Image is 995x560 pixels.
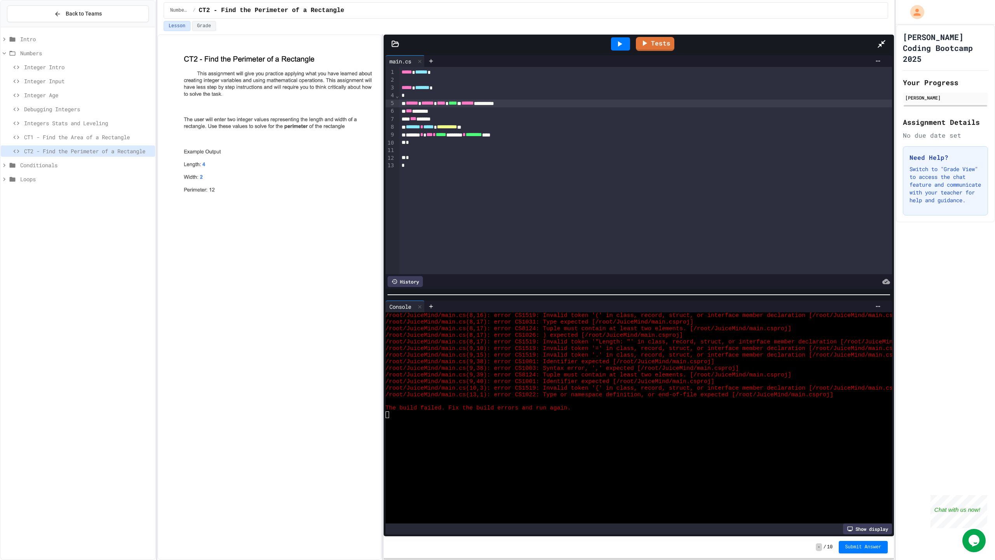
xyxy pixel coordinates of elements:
span: /root/JuiceMind/main.cs(9,39): error CS8124: Tuple must contain at least two elements. [/root/Jui... [386,372,791,378]
button: Grade [192,21,216,31]
span: /root/JuiceMind/main.cs(9,40): error CS1001: Identifier expected [/root/JuiceMind/main.csproj] [386,378,714,385]
span: /root/JuiceMind/main.cs(8,17): error CS1026: ) expected [/root/JuiceMind/main.csproj] [386,332,683,339]
div: 4 [386,92,395,100]
span: /root/JuiceMind/main.cs(9,10): error CS1519: Invalid token '=' in class, record, struct, or inter... [386,345,910,352]
h2: Assignment Details [903,117,988,128]
span: /root/JuiceMind/main.cs(9,15): error CS1519: Invalid token '.' in class, record, struct, or inter... [386,352,910,359]
span: Debugging Integers [24,105,152,113]
div: 5 [386,100,395,107]
span: / [824,544,826,550]
span: Integer Input [24,77,152,85]
span: - [816,543,822,551]
div: [PERSON_NAME] [905,94,986,101]
iframe: chat widget [962,529,987,552]
span: Conditionals [20,161,152,169]
div: 7 [386,115,395,123]
button: Submit Answer [839,541,888,553]
span: Integer Age [24,91,152,99]
span: /root/JuiceMind/main.cs(10,3): error CS1519: Invalid token '{' in class, record, struct, or inter... [386,385,910,392]
div: 12 [386,154,395,162]
span: CT2 - Find the Perimeter of a Rectangle [199,6,344,15]
span: /root/JuiceMind/main.cs(8,17): error CS1519: Invalid token '"Length: "' in class, record, struct,... [386,339,942,345]
span: Integer Intro [24,63,152,71]
span: /root/JuiceMind/main.cs(9,38): error CS1003: Syntax error, ',' expected [/root/JuiceMind/main.csp... [386,365,739,372]
h3: Need Help? [909,153,981,162]
button: Back to Teams [7,5,149,22]
div: 10 [386,139,395,147]
span: Loops [20,175,152,183]
span: /root/JuiceMind/main.cs(8,16): error CS1519: Invalid token '(' in class, record, struct, or inter... [386,312,910,319]
div: Show display [843,523,892,534]
div: My Account [902,3,926,21]
span: /root/JuiceMind/main.cs(8,17): error CS1031: Type expected [/root/JuiceMind/main.csproj] [386,319,693,325]
div: 8 [386,123,395,131]
span: /root/JuiceMind/main.cs(9,38): error CS1001: Identifier expected [/root/JuiceMind/main.csproj] [386,359,714,365]
p: Switch to "Grade View" to access the chat feature and communicate with your teacher for help and ... [909,165,981,204]
span: Fold line [395,93,399,99]
span: Submit Answer [845,544,882,550]
div: main.cs [386,57,415,65]
span: Back to Teams [66,10,102,18]
span: 10 [827,544,833,550]
span: The build failed. Fix the build errors and run again. [386,405,571,411]
div: 9 [386,131,395,139]
span: CT1 - Find the Area of a Rectangle [24,133,152,141]
span: /root/JuiceMind/main.cs(8,17): error CS8124: Tuple must contain at least two elements. [/root/Jui... [386,325,791,332]
div: 6 [386,107,395,115]
div: No due date set [903,131,988,140]
span: CT2 - Find the Perimeter of a Rectangle [24,147,152,155]
h1: [PERSON_NAME] Coding Bootcamp 2025 [903,31,988,64]
span: Intro [20,35,152,43]
div: 2 [386,76,395,84]
span: /root/JuiceMind/main.cs(13,1): error CS1022: Type or namespace definition, or end-of-file expecte... [386,392,833,398]
span: / [193,7,196,14]
span: Numbers [20,49,152,57]
h2: Your Progress [903,77,988,88]
span: Numbers [170,7,190,14]
div: 1 [386,68,395,76]
div: Console [386,303,415,311]
div: 13 [386,162,395,170]
div: 3 [386,84,395,92]
div: main.cs [386,55,425,67]
span: Integers Stats and Leveling [24,119,152,127]
button: Lesson [164,21,190,31]
iframe: chat widget [930,495,987,528]
a: Tests [636,37,674,51]
div: 11 [386,147,395,154]
div: History [388,276,423,287]
div: Console [386,301,425,312]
